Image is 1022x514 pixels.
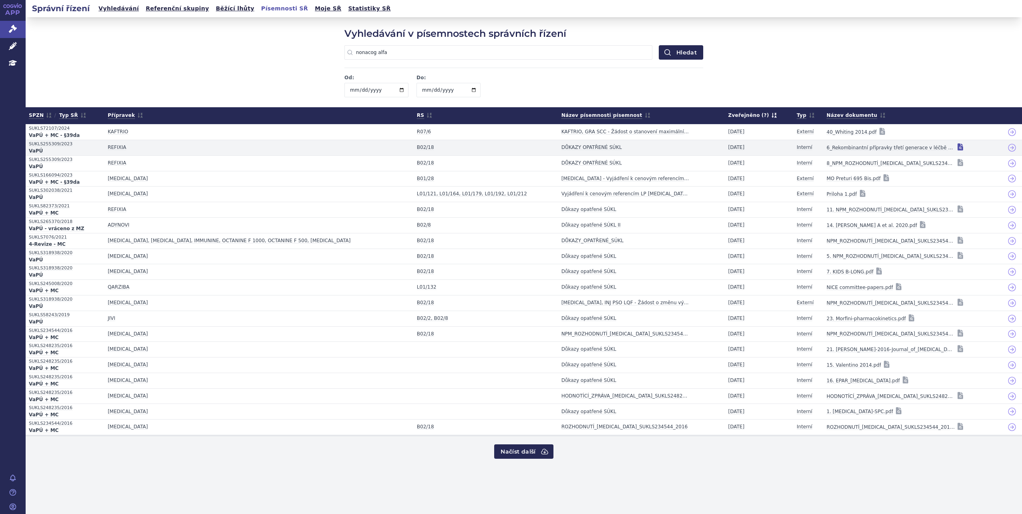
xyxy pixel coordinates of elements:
[29,124,101,132] a: SUKLS72107/2024
[797,222,813,228] span: Interní
[29,319,101,326] strong: VaPÚ
[29,140,101,148] a: SUKLS255309/2023
[108,110,143,120] span: Přípravek
[797,207,813,212] span: Interní
[108,129,128,135] span: KAFTRIO
[416,74,481,81] label: Do:
[827,173,881,184] a: MO Preturi 695 Bis.pdf
[797,346,813,352] span: Interní
[417,191,527,197] span: L01/121, L01/164, L01/179, L01/192, L01/212
[108,284,129,290] span: QARZIBA
[827,110,885,120] a: Název dokumentu
[728,362,744,367] span: [DATE]
[827,126,877,138] a: 40_Whiting 2014.pdf
[59,110,86,120] a: Typ SŘ
[312,3,344,14] a: Moje SŘ
[29,327,101,334] span: SUKLS234544/2016
[108,375,148,386] a: [MEDICAL_DATA]
[827,266,873,277] a: 7. KIDS B-LONG.pdf
[728,313,744,324] a: [DATE]
[728,238,744,243] span: [DATE]
[108,409,148,414] span: IDELVION
[728,346,744,352] span: [DATE]
[728,142,744,153] a: [DATE]
[417,158,434,169] a: B02/18
[611,112,613,119] span: /
[827,375,900,386] a: 16. EPAR_[MEDICAL_DATA].pdf
[417,238,434,243] span: B02/18
[29,381,101,388] a: VaPÚ + MC
[728,284,744,290] span: [DATE]
[29,373,101,381] a: SUKLS248235/2016
[417,126,431,138] a: R07/6
[108,331,148,337] span: ALPROLIX
[728,191,744,197] span: [DATE]
[728,207,744,212] span: [DATE]
[797,110,815,120] span: Typ
[797,377,813,383] span: Interní
[417,220,431,231] a: B02/8
[417,313,448,324] a: B02/2, B02/8
[108,344,148,355] a: [MEDICAL_DATA]
[417,315,448,321] span: B02/2, B02/8
[29,187,101,194] a: SUKLS302038/2021
[728,235,744,247] a: [DATE]
[762,112,769,119] abbr: (?)
[29,110,52,120] a: SPZN
[827,391,955,402] a: HODNOTÍCÍ_ZPRÁVA_[MEDICAL_DATA]_SUKLS248235_2016.pdf
[346,3,393,14] a: Statistiky SŘ
[29,396,101,404] strong: VaPÚ + MC
[108,346,148,352] span: IDELVION
[29,264,101,272] span: SUKLS318938/2020
[728,189,744,200] a: [DATE]
[827,406,893,417] a: 1. [MEDICAL_DATA]-SPC.pdf
[417,110,432,120] span: RS
[797,269,813,274] span: Interní
[108,191,148,197] span: KEYTRUDA
[417,207,434,212] span: B02/18
[561,391,690,402] a: HODNOTÍCÍ_ZPRÁVA_[MEDICAL_DATA]_SUKLS248235_2016
[561,315,616,323] strong: Důkazy opatřené SÚKL
[29,241,101,249] strong: 4-Revize - MC
[29,404,101,412] a: SUKLS248235/2016
[797,329,813,340] a: Interní
[29,311,101,319] a: SUKLS58243/2019
[797,406,813,418] a: Interní
[561,283,616,291] strong: Důkazy opatřené SÚKL
[108,329,148,340] a: [MEDICAL_DATA]
[797,160,813,166] span: Interní
[417,142,434,153] a: B02/18
[29,257,101,264] strong: VaPÚ
[797,362,813,367] span: Interní
[659,45,703,60] button: Hledat
[728,331,744,337] span: [DATE]
[108,204,126,215] a: REFIXIA
[29,287,101,295] a: VaPÚ + MC
[29,148,101,155] a: VaPÚ
[797,282,813,293] a: Interní
[29,233,101,241] a: SUKLS7076/2021
[417,269,434,274] span: B02/18
[561,110,650,120] a: Název písemnosti/písemnost
[417,129,431,135] span: R07/6
[29,225,101,233] strong: VaPÚ - vráceno z MZ
[29,179,101,187] strong: VaPÚ + MC - §39da
[728,110,777,120] span: Zveřejněno
[417,329,434,340] a: B02/18
[561,144,622,152] strong: DŮKAZY OPATŘENÉ SÚKL
[827,359,881,371] a: 15. Valentino 2014.pdf
[827,220,917,231] a: 14. [PERSON_NAME] A et al. 2020.pdf
[561,237,624,245] strong: DŮKAZY_OPATŘENÉ_SÚKL
[561,253,616,261] strong: Důkazy opatřené SÚKL
[827,282,893,293] a: NICE committee-papers.pdf
[728,300,744,305] span: [DATE]
[561,299,690,307] strong: [MEDICAL_DATA], INJ PSO LQF - Žádost o změnu výše a podmínek úhrady LP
